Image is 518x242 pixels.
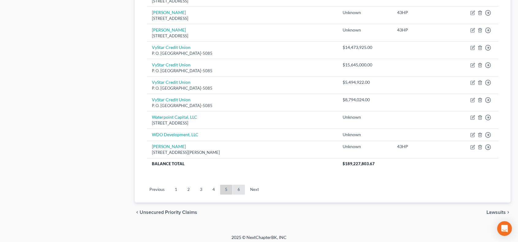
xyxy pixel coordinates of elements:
a: Next [245,185,264,195]
div: P. O. [GEOGRAPHIC_DATA]-5085 [152,103,333,109]
div: P. O. [GEOGRAPHIC_DATA]-5085 [152,68,333,74]
button: Lawsuits chevron_right [486,210,511,215]
a: 6 [233,185,245,195]
a: [PERSON_NAME] [152,144,186,149]
div: Unknown [343,132,387,138]
span: Lawsuits [486,210,506,215]
a: Previous [145,185,170,195]
a: Waterpoint Capital, LLC [152,114,197,120]
a: 2 [182,185,195,195]
a: VyStar Credit Union [152,45,190,50]
a: WDO Development, LLC [152,132,198,137]
div: P. O. [GEOGRAPHIC_DATA]-5085 [152,85,333,91]
button: chevron_left Unsecured Priority Claims [135,210,197,215]
th: Balance Total [147,158,338,169]
a: 5 [220,185,232,195]
div: 43HP [397,143,448,150]
div: Unknown [343,9,387,16]
div: Unknown [343,114,387,120]
div: Unknown [343,27,387,33]
a: VyStar Credit Union [152,80,190,85]
div: 43HP [397,27,448,33]
a: 1 [170,185,182,195]
div: Unknown [343,143,387,150]
div: [STREET_ADDRESS] [152,33,333,39]
i: chevron_left [135,210,140,215]
div: 43HP [397,9,448,16]
div: $14,473,925.00 [343,44,387,50]
div: [STREET_ADDRESS] [152,120,333,126]
div: $15,645,000.00 [343,62,387,68]
span: $189,227,803.67 [343,161,375,166]
a: 4 [208,185,220,195]
span: Unsecured Priority Claims [140,210,197,215]
div: Open Intercom Messenger [497,221,512,236]
div: $5,494,922.00 [343,79,387,85]
a: [PERSON_NAME] [152,27,186,32]
div: P. O. [GEOGRAPHIC_DATA]-5085 [152,50,333,56]
div: [STREET_ADDRESS] [152,16,333,21]
i: chevron_right [506,210,511,215]
div: $8,794,024.00 [343,97,387,103]
a: VyStar Credit Union [152,97,190,102]
div: [STREET_ADDRESS][PERSON_NAME] [152,150,333,155]
a: VyStar Credit Union [152,62,190,67]
a: 3 [195,185,207,195]
a: [PERSON_NAME] [152,10,186,15]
